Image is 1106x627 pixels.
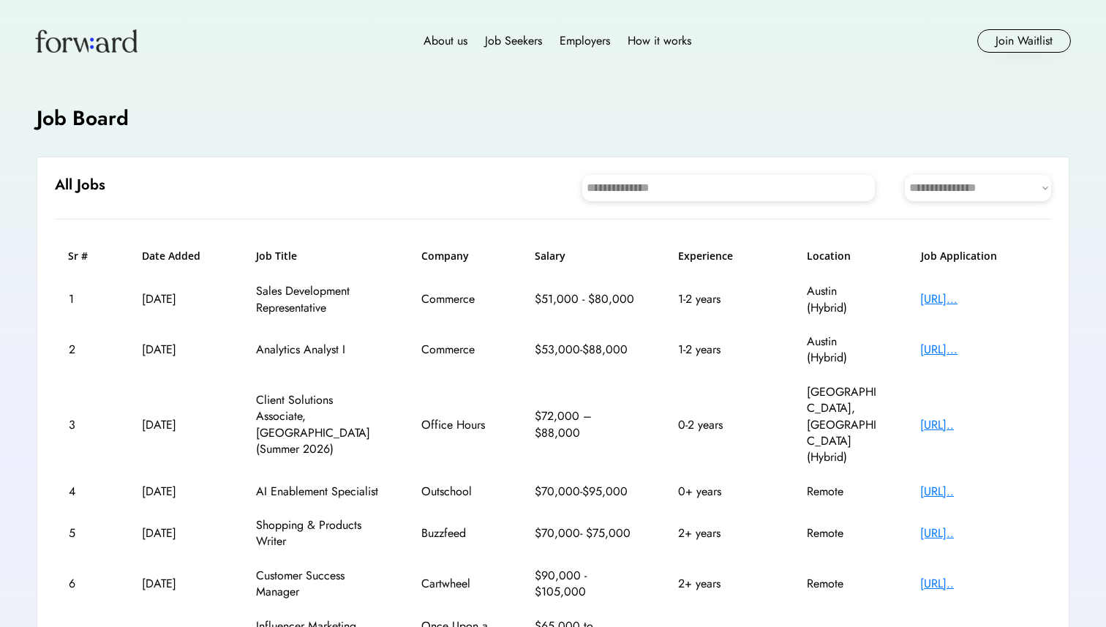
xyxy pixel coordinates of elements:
div: [DATE] [142,576,215,592]
div: Employers [560,32,610,50]
button: Join Waitlist [977,29,1071,53]
div: Job Seekers [485,32,542,50]
div: Outschool [421,484,494,500]
div: [DATE] [142,417,215,433]
div: Remote [807,576,880,592]
div: [DATE] [142,342,215,358]
div: $53,000-$88,000 [535,342,637,358]
div: How it works [628,32,691,50]
div: $70,000- $75,000 [535,525,637,541]
div: Remote [807,484,880,500]
div: Cartwheel [421,576,494,592]
div: Client Solutions Associate, [GEOGRAPHIC_DATA] (Summer 2026) [256,392,380,458]
div: [DATE] [142,291,215,307]
div: 0+ years [678,484,766,500]
h6: Salary [535,249,637,263]
div: Customer Success Manager [256,568,380,601]
div: Analytics Analyst I [256,342,380,358]
div: Shopping & Products Writer [256,517,380,550]
div: AI Enablement Specialist [256,484,380,500]
div: [URL].. [920,576,1037,592]
div: 2+ years [678,576,766,592]
h6: All Jobs [55,175,105,195]
h4: Job Board [37,104,129,132]
div: Remote [807,525,880,541]
h6: Date Added [142,249,215,263]
div: Commerce [421,291,494,307]
h6: Job Application [921,249,1038,263]
div: 0-2 years [678,417,766,433]
div: [URL]... [920,291,1037,307]
img: Forward logo [35,29,138,53]
h6: Location [807,249,880,263]
div: [DATE] [142,484,215,500]
div: 6 [69,576,102,592]
div: $70,000-$95,000 [535,484,637,500]
div: [URL].. [920,484,1037,500]
div: $51,000 - $80,000 [535,291,637,307]
div: 2+ years [678,525,766,541]
div: [DATE] [142,525,215,541]
h6: Sr # [68,249,101,263]
div: Commerce [421,342,494,358]
div: Austin (Hybrid) [807,334,880,367]
div: 3 [69,417,102,433]
div: Buzzfeed [421,525,494,541]
div: [URL].. [920,417,1037,433]
div: 1-2 years [678,342,766,358]
div: 1-2 years [678,291,766,307]
div: $90,000 - $105,000 [535,568,637,601]
div: 2 [69,342,102,358]
div: Sales Development Representative [256,283,380,316]
div: $72,000 – $88,000 [535,408,637,441]
div: About us [424,32,467,50]
div: [GEOGRAPHIC_DATA], [GEOGRAPHIC_DATA] (Hybrid) [807,384,880,466]
div: Austin (Hybrid) [807,283,880,316]
div: 1 [69,291,102,307]
h6: Job Title [256,249,297,263]
div: [URL].. [920,525,1037,541]
h6: Company [421,249,494,263]
div: 4 [69,484,102,500]
div: 5 [69,525,102,541]
div: [URL]... [920,342,1037,358]
div: Office Hours [421,417,494,433]
h6: Experience [678,249,766,263]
